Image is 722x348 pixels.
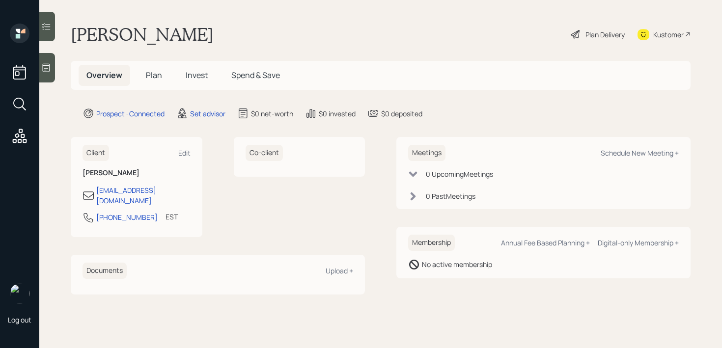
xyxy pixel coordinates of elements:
[422,259,492,269] div: No active membership
[96,185,191,206] div: [EMAIL_ADDRESS][DOMAIN_NAME]
[231,70,280,80] span: Spend & Save
[10,284,29,303] img: retirable_logo.png
[426,191,475,201] div: 0 Past Meeting s
[83,145,109,161] h6: Client
[166,212,178,222] div: EST
[246,145,283,161] h6: Co-client
[653,29,684,40] div: Kustomer
[71,24,214,45] h1: [PERSON_NAME]
[83,169,191,177] h6: [PERSON_NAME]
[83,263,127,279] h6: Documents
[186,70,208,80] span: Invest
[601,148,679,158] div: Schedule New Meeting +
[8,315,31,324] div: Log out
[190,108,225,119] div: Set advisor
[96,212,158,222] div: [PHONE_NUMBER]
[178,148,191,158] div: Edit
[501,238,590,247] div: Annual Fee Based Planning +
[408,235,455,251] h6: Membership
[326,266,353,275] div: Upload +
[251,108,293,119] div: $0 net-worth
[96,108,165,119] div: Prospect · Connected
[598,238,679,247] div: Digital-only Membership +
[319,108,356,119] div: $0 invested
[86,70,122,80] span: Overview
[146,70,162,80] span: Plan
[381,108,422,119] div: $0 deposited
[426,169,493,179] div: 0 Upcoming Meeting s
[408,145,445,161] h6: Meetings
[585,29,625,40] div: Plan Delivery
